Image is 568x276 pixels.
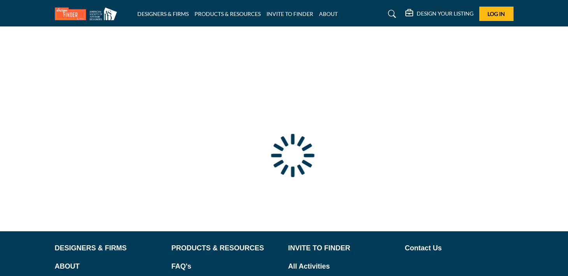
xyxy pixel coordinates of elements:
[380,8,401,20] a: Search
[137,10,189,17] a: DESIGNERS & FIRMS
[405,9,473,19] div: DESIGN YOUR LISTING
[405,243,514,253] a: Contact Us
[417,10,473,17] h5: DESIGN YOUR LISTING
[487,10,505,17] span: Log In
[195,10,261,17] a: PRODUCTS & RESOURCES
[55,7,121,20] img: Site Logo
[172,243,280,253] a: PRODUCTS & RESOURCES
[55,261,163,272] a: ABOUT
[288,243,397,253] a: INVITE TO FINDER
[266,10,313,17] a: INVITE TO FINDER
[479,7,514,21] button: Log In
[288,261,397,272] a: All Activities
[172,261,280,272] a: FAQ's
[319,10,338,17] a: ABOUT
[55,243,163,253] a: DESIGNERS & FIRMS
